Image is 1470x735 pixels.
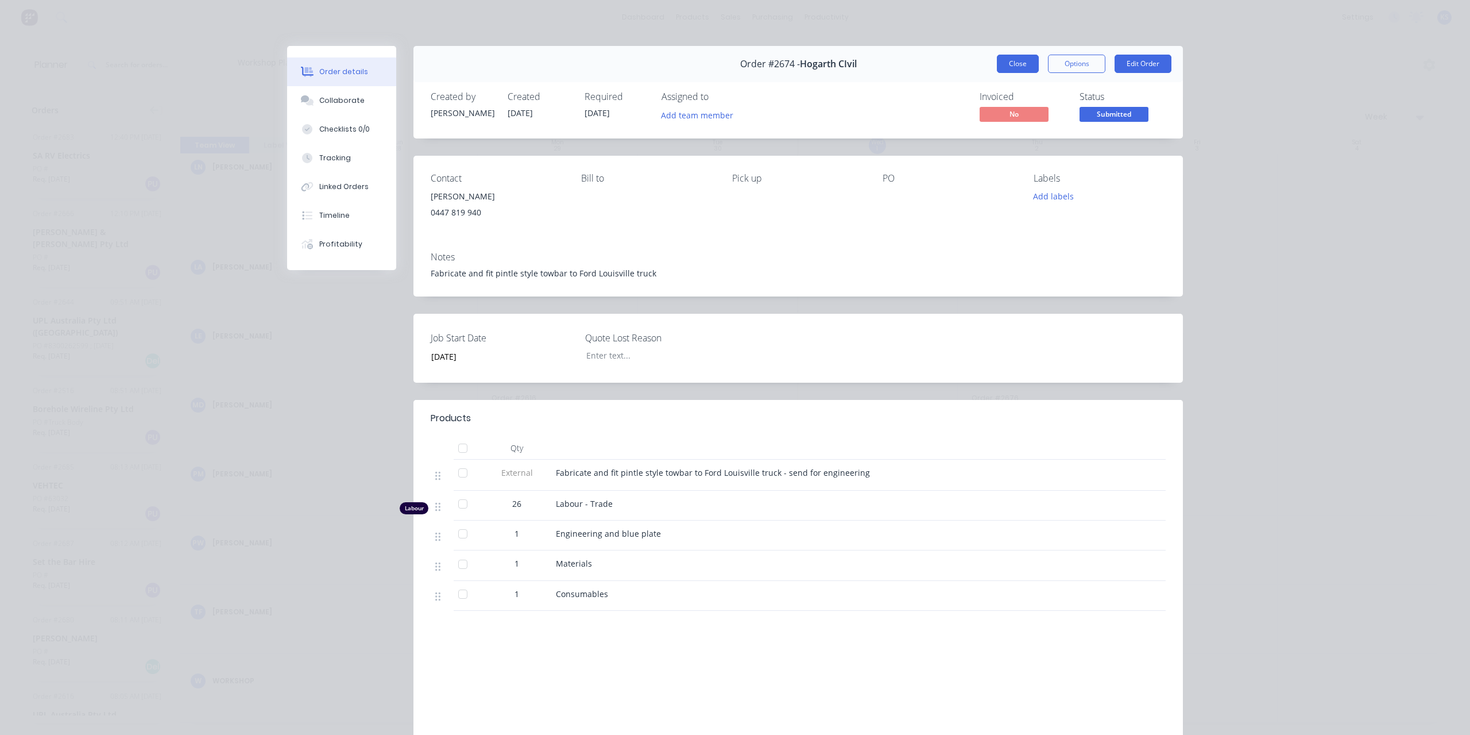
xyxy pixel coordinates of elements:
div: Required [585,91,648,102]
span: No [980,107,1049,121]
button: Tracking [287,144,396,172]
button: Add labels [1027,188,1080,204]
span: [DATE] [585,107,610,118]
div: [PERSON_NAME] [431,188,563,205]
span: Order #2674 - [740,59,800,70]
span: External [487,467,547,479]
span: Fabricate and fit pintle style towbar to Ford Louisville truck - send for engineering [556,467,870,478]
button: Checklists 0/0 [287,115,396,144]
button: Edit Order [1115,55,1171,73]
span: Hogarth CIvil [800,59,857,70]
button: Options [1048,55,1105,73]
div: Invoiced [980,91,1066,102]
div: Notes [431,252,1166,263]
div: Created by [431,91,494,102]
label: Quote Lost Reason [585,331,729,345]
div: Tracking [319,153,351,163]
div: Status [1080,91,1166,102]
button: Timeline [287,201,396,230]
span: 1 [514,588,519,600]
div: Linked Orders [319,182,369,192]
span: Materials [556,558,592,569]
div: Labour [400,502,428,514]
div: Order details [319,67,368,77]
span: 26 [512,498,521,510]
button: Collaborate [287,86,396,115]
button: Close [997,55,1039,73]
div: Checklists 0/0 [319,124,370,134]
div: Fabricate and fit pintle style towbar to Ford Louisville truck [431,267,1166,279]
div: Pick up [732,173,864,184]
div: PO [883,173,1015,184]
input: Enter date [423,348,566,365]
span: Consumables [556,588,608,599]
div: [PERSON_NAME]0447 819 940 [431,188,563,225]
div: Labels [1034,173,1166,184]
button: Profitability [287,230,396,259]
button: Add team member [661,107,740,122]
div: [PERSON_NAME] [431,107,494,119]
span: 1 [514,528,519,540]
span: [DATE] [508,107,533,118]
div: Profitability [319,239,362,249]
span: Submitted [1080,107,1148,121]
label: Job Start Date [431,331,574,345]
span: 1 [514,557,519,569]
div: Assigned to [661,91,776,102]
div: Contact [431,173,563,184]
div: Collaborate [319,95,365,106]
span: Labour - Trade [556,498,613,509]
button: Order details [287,57,396,86]
div: Created [508,91,571,102]
button: Add team member [655,107,740,122]
div: Timeline [319,210,350,221]
div: Qty [482,437,551,460]
div: 0447 819 940 [431,205,563,221]
span: Engineering and blue plate [556,528,661,539]
button: Linked Orders [287,172,396,201]
div: Products [431,411,471,425]
button: Submitted [1080,107,1148,124]
div: Bill to [581,173,713,184]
